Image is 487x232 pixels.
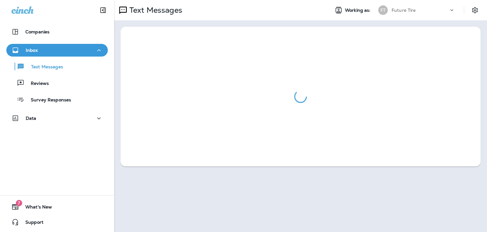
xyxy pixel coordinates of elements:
[26,48,38,53] p: Inbox
[25,64,63,70] p: Text Messages
[6,201,108,213] button: 7What's New
[6,25,108,38] button: Companies
[392,8,416,13] p: Future Tire
[345,8,372,13] span: Working as:
[24,81,49,87] p: Reviews
[469,4,481,16] button: Settings
[24,97,71,103] p: Survey Responses
[378,5,388,15] div: FT
[6,112,108,125] button: Data
[6,76,108,90] button: Reviews
[6,93,108,106] button: Survey Responses
[19,220,43,227] span: Support
[16,200,22,206] span: 7
[25,29,49,34] p: Companies
[94,4,112,17] button: Collapse Sidebar
[19,204,52,212] span: What's New
[6,216,108,229] button: Support
[6,44,108,57] button: Inbox
[127,5,182,15] p: Text Messages
[6,60,108,73] button: Text Messages
[26,116,36,121] p: Data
